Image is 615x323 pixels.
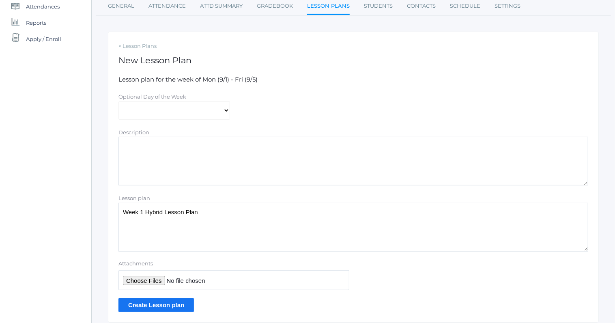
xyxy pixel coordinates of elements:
span: Lesson plan for the week of Mon (9/1) - Fri (9/5) [118,75,258,83]
label: Lesson plan [118,195,150,201]
label: Optional Day of the Week [118,93,186,100]
label: Attachments [118,260,349,268]
span: Apply / Enroll [26,31,61,47]
label: Description [118,129,149,136]
span: Reports [26,15,46,31]
a: < Lesson Plans [118,42,588,50]
input: Create Lesson plan [118,298,194,312]
h1: New Lesson Plan [118,56,588,65]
